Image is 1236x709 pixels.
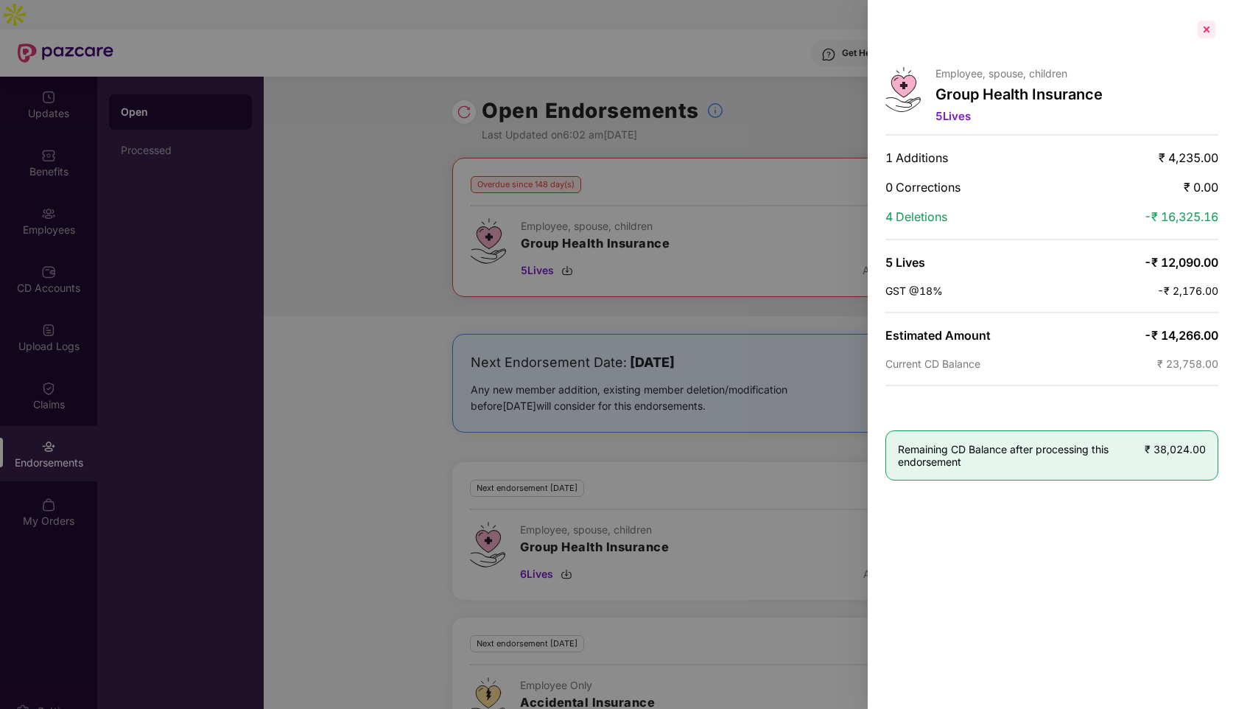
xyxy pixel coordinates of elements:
[1144,328,1218,343] span: -₹ 14,266.00
[885,328,991,343] span: Estimated Amount
[885,255,925,270] span: 5 Lives
[1157,357,1218,370] span: ₹ 23,758.00
[885,150,948,165] span: 1 Additions
[885,180,961,195] span: 0 Corrections
[935,109,971,123] span: 5 Lives
[1159,150,1218,165] span: ₹ 4,235.00
[1184,180,1218,195] span: ₹ 0.00
[1144,255,1218,270] span: -₹ 12,090.00
[1144,209,1218,224] span: -₹ 16,325.16
[935,67,1103,80] p: Employee, spouse, children
[885,284,943,297] span: GST @18%
[898,443,1145,468] span: Remaining CD Balance after processing this endorsement
[1145,443,1206,455] span: ₹ 38,024.00
[885,67,921,112] img: svg+xml;base64,PHN2ZyB4bWxucz0iaHR0cDovL3d3dy53My5vcmcvMjAwMC9zdmciIHdpZHRoPSI0Ny43MTQiIGhlaWdodD...
[885,357,980,370] span: Current CD Balance
[935,85,1103,103] p: Group Health Insurance
[1157,284,1218,297] span: -₹ 2,176.00
[885,209,947,224] span: 4 Deletions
